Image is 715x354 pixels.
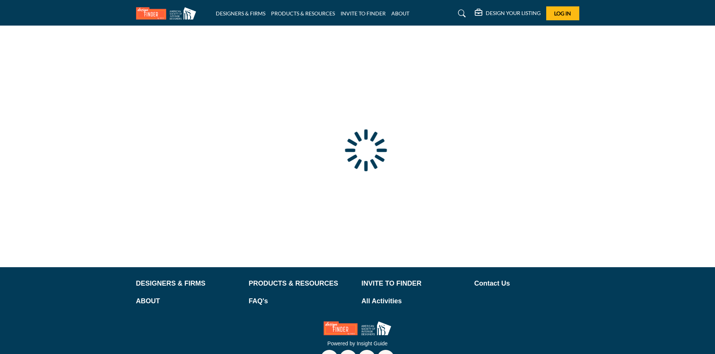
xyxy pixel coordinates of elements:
div: DESIGN YOUR LISTING [475,9,541,18]
a: Search [451,8,471,20]
a: ABOUT [391,10,409,17]
h5: DESIGN YOUR LISTING [486,10,541,17]
span: Log In [554,10,571,17]
a: DESIGNERS & FIRMS [136,278,241,289]
img: No Site Logo [324,321,391,335]
a: Contact Us [474,278,579,289]
a: All Activities [362,296,467,306]
a: Powered by Insight Guide [327,340,388,346]
a: DESIGNERS & FIRMS [216,10,265,17]
a: INVITE TO FINDER [341,10,386,17]
button: Log In [546,6,579,20]
a: PRODUCTS & RESOURCES [249,278,354,289]
a: INVITE TO FINDER [362,278,467,289]
a: PRODUCTS & RESOURCES [271,10,335,17]
img: Site Logo [136,7,200,20]
a: ABOUT [136,296,241,306]
a: FAQ's [249,296,354,306]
